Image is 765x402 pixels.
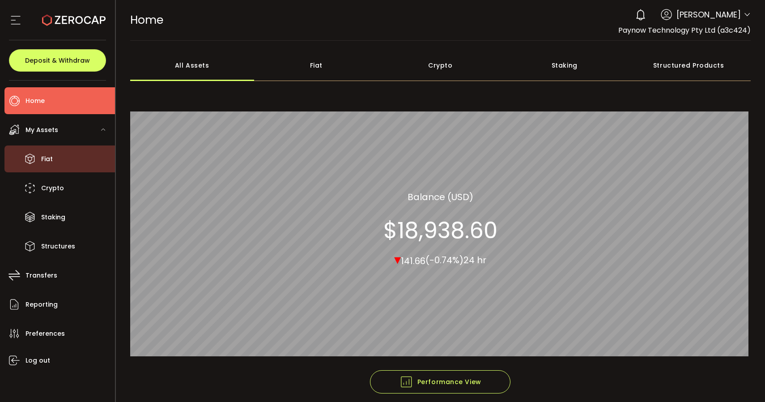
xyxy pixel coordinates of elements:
[463,254,486,266] span: 24 hr
[130,50,255,81] div: All Assets
[627,50,751,81] div: Structured Products
[659,305,765,402] iframe: Chat Widget
[618,25,751,35] span: Paynow Technology Pty Ltd (a3c424)
[401,254,425,267] span: 141.66
[25,94,45,107] span: Home
[383,217,497,244] section: $18,938.60
[25,298,58,311] span: Reporting
[41,182,64,195] span: Crypto
[502,50,627,81] div: Staking
[370,370,510,393] button: Performance View
[41,211,65,224] span: Staking
[378,50,503,81] div: Crypto
[25,124,58,137] span: My Assets
[25,327,65,340] span: Preferences
[25,269,57,282] span: Transfers
[25,354,50,367] span: Log out
[676,9,741,21] span: [PERSON_NAME]
[41,153,53,166] span: Fiat
[399,375,481,389] span: Performance View
[425,254,463,266] span: (-0.74%)
[130,12,163,28] span: Home
[254,50,378,81] div: Fiat
[408,190,473,203] section: Balance (USD)
[9,49,106,72] button: Deposit & Withdraw
[25,57,90,64] span: Deposit & Withdraw
[394,249,401,269] span: ▾
[41,240,75,253] span: Structures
